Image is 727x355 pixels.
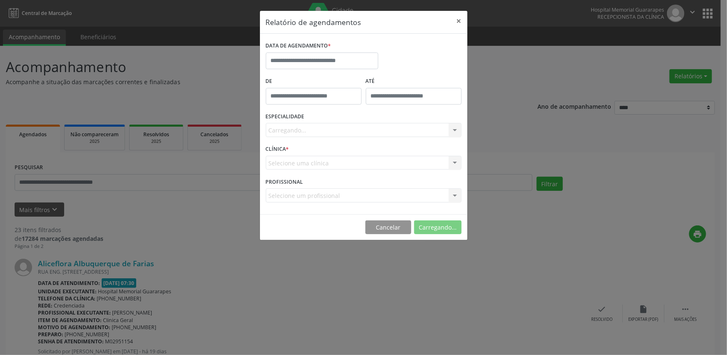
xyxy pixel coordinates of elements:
[266,110,305,123] label: ESPECIALIDADE
[266,17,361,27] h5: Relatório de agendamentos
[266,75,362,88] label: De
[266,175,303,188] label: PROFISSIONAL
[365,220,411,235] button: Cancelar
[366,75,462,88] label: ATÉ
[451,11,467,31] button: Close
[266,143,289,156] label: CLÍNICA
[414,220,462,235] button: Carregando...
[266,40,331,52] label: DATA DE AGENDAMENTO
